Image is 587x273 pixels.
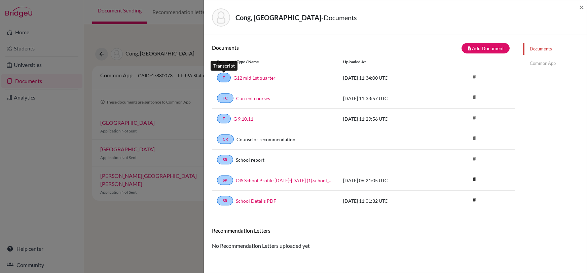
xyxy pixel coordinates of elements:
div: [DATE] 11:33:57 UTC [338,95,439,102]
div: No Recommendation Letters uploaded yet [212,227,515,250]
a: G12 mid 1st quarter [233,74,276,81]
h6: Documents [212,44,363,51]
a: delete [469,175,479,184]
a: SR [217,155,233,164]
a: SP [217,175,233,185]
i: delete [469,154,479,164]
i: delete [469,195,479,205]
strong: Cong, [GEOGRAPHIC_DATA] [235,13,321,22]
a: Documents [523,43,587,55]
div: [DATE] 06:21:05 UTC [338,177,439,184]
a: G 9,10,11 [233,115,253,122]
div: Transcript [211,61,237,71]
h6: Recommendation Letters [212,227,515,234]
div: Uploaded at [338,59,439,65]
a: Current courses [236,95,270,102]
i: delete [469,174,479,184]
a: T [217,73,231,82]
a: Counselor recommendation [236,136,295,143]
a: OIS School Profile [DATE]-[DATE] (1).school_wide [236,177,333,184]
i: delete [469,133,479,143]
div: [DATE] 11:29:56 UTC [338,115,439,122]
div: [DATE] 11:01:32 UTC [338,197,439,204]
i: delete [469,113,479,123]
button: note_addAdd Document [462,43,510,53]
i: delete [469,72,479,82]
a: Common App [523,57,587,69]
a: SR [217,196,233,205]
a: School report [236,156,264,163]
a: T [217,114,231,123]
a: CR [217,134,234,144]
i: delete [469,92,479,102]
a: delete [469,196,479,205]
span: - Documents [321,13,357,22]
div: [DATE] 11:34:00 UTC [338,74,439,81]
a: TC [217,93,233,103]
i: note_add [467,46,472,51]
span: × [579,2,584,12]
a: School Details PDF [236,197,276,204]
div: Document Type / Name [212,59,338,65]
button: Close [579,3,584,11]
